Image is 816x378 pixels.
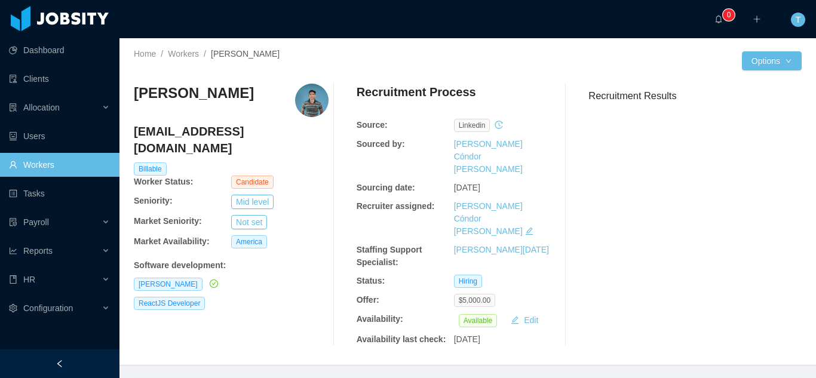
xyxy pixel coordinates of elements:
[357,120,388,130] b: Source:
[506,313,543,327] button: icon: editEdit
[295,84,329,117] img: 73f5672a-8fc0-4046-bd56-121dfc05ceef.jpeg
[161,49,163,59] span: /
[357,201,435,211] b: Recruiter assigned:
[753,15,761,23] i: icon: plus
[168,49,199,59] a: Workers
[134,216,202,226] b: Market Seniority:
[742,51,802,70] button: Optionsicon: down
[9,304,17,312] i: icon: setting
[134,162,167,176] span: Billable
[9,218,17,226] i: icon: file-protect
[23,217,49,227] span: Payroll
[357,334,446,344] b: Availability last check:
[357,314,403,324] b: Availability:
[231,235,267,248] span: America
[231,215,267,229] button: Not set
[454,245,549,254] a: [PERSON_NAME][DATE]
[454,334,480,344] span: [DATE]
[134,297,205,310] span: ReactJS Developer
[796,13,801,27] span: T
[207,279,218,288] a: icon: check-circle
[231,195,274,209] button: Mid level
[714,15,723,23] i: icon: bell
[454,139,523,174] a: [PERSON_NAME] Cóndor [PERSON_NAME]
[357,183,415,192] b: Sourcing date:
[357,139,405,149] b: Sourced by:
[204,49,206,59] span: /
[454,183,480,192] span: [DATE]
[134,49,156,59] a: Home
[23,275,35,284] span: HR
[9,182,110,205] a: icon: profileTasks
[454,275,482,288] span: Hiring
[210,279,218,288] i: icon: check-circle
[454,119,490,132] span: linkedin
[9,153,110,177] a: icon: userWorkers
[9,275,17,284] i: icon: book
[454,294,495,307] span: $5,000.00
[588,88,802,103] h3: Recruitment Results
[23,246,53,256] span: Reports
[134,196,173,205] b: Seniority:
[23,303,73,313] span: Configuration
[9,38,110,62] a: icon: pie-chartDashboard
[231,176,274,189] span: Candidate
[9,67,110,91] a: icon: auditClients
[9,247,17,255] i: icon: line-chart
[525,227,533,235] i: icon: edit
[134,177,193,186] b: Worker Status:
[134,260,226,270] b: Software development :
[454,201,523,236] a: [PERSON_NAME] Cóndor [PERSON_NAME]
[495,121,503,129] i: icon: history
[134,123,329,156] h4: [EMAIL_ADDRESS][DOMAIN_NAME]
[134,278,203,291] span: [PERSON_NAME]
[211,49,280,59] span: [PERSON_NAME]
[9,103,17,112] i: icon: solution
[357,84,476,100] h4: Recruitment Process
[357,295,379,305] b: Offer:
[723,9,735,21] sup: 0
[357,245,422,267] b: Staffing Support Specialist:
[23,103,60,112] span: Allocation
[134,236,210,246] b: Market Availability:
[134,84,254,103] h3: [PERSON_NAME]
[9,124,110,148] a: icon: robotUsers
[357,276,385,285] b: Status:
